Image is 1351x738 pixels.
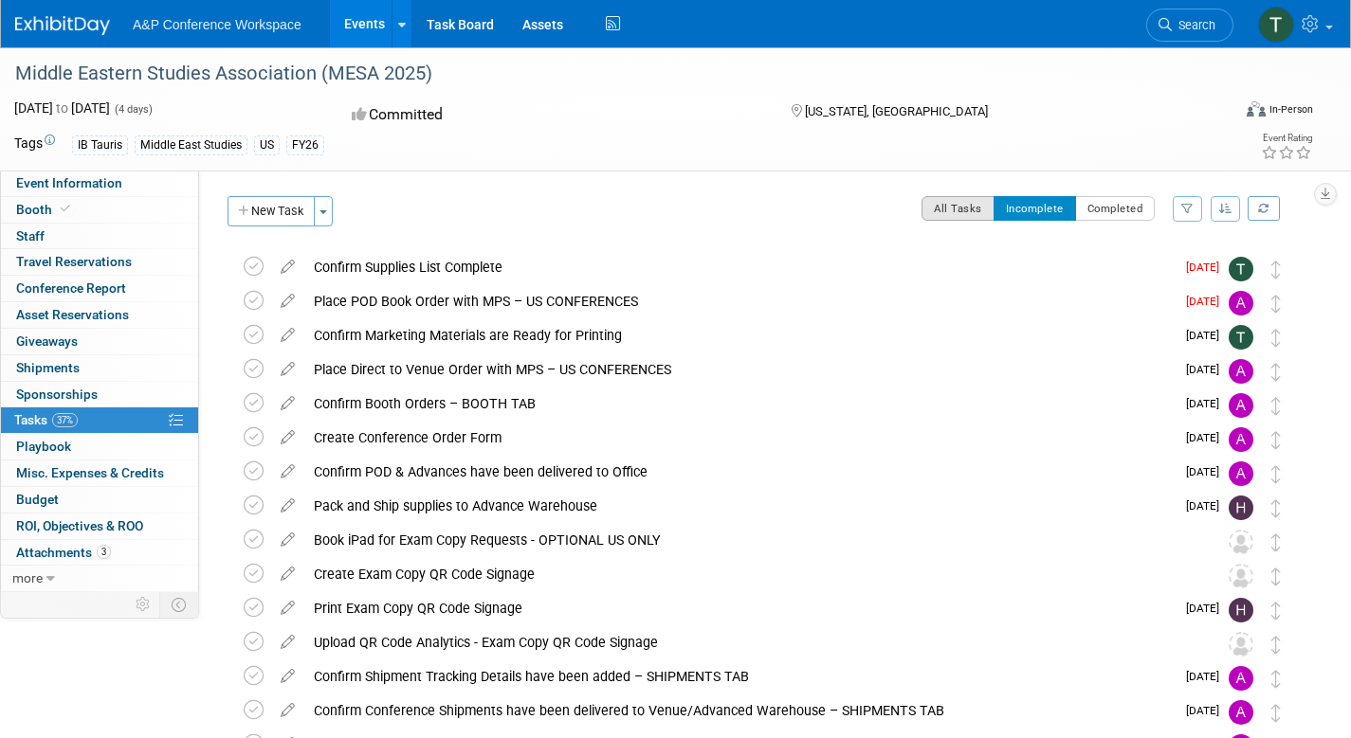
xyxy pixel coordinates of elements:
[304,319,1175,351] div: Confirm Marketing Materials are Ready for Printing
[1271,465,1281,483] i: Move task
[271,634,304,651] a: edit
[16,333,78,349] span: Giveaways
[16,492,59,507] span: Budget
[1,276,198,301] a: Conference Report
[271,293,304,310] a: edit
[1229,257,1253,281] img: Tia Ali
[1146,9,1233,42] a: Search
[1,329,198,354] a: Giveaways
[1229,598,1253,622] img: Hannah Siegel
[1,407,198,433] a: Tasks37%
[1186,499,1229,513] span: [DATE]
[1,382,198,407] a: Sponsorships
[271,531,304,549] a: edit
[1186,363,1229,376] span: [DATE]
[1271,602,1281,620] i: Move task
[304,626,1191,658] div: Upload QR Code Analytics - Exam Copy QR Code Signage
[52,413,78,427] span: 37%
[271,566,304,583] a: edit
[53,100,71,116] span: to
[271,600,304,617] a: edit
[15,16,110,35] img: ExhibitDay
[271,327,304,344] a: edit
[1,197,198,223] a: Booth
[113,103,153,116] span: (4 days)
[1186,704,1229,717] span: [DATE]
[1229,700,1253,725] img: Amanda Oney
[1271,363,1281,381] i: Move task
[304,422,1175,454] div: Create Conference Order Form
[1,513,198,539] a: ROI, Objectives & ROO
[1229,564,1253,588] img: Unassigned
[304,524,1191,556] div: Book iPad for Exam Copy Requests - OPTIONAL US ONLY
[304,353,1175,386] div: Place Direct to Venue Order with MPS – US CONFERENCES
[1229,291,1253,315] img: Amanda Oney
[1186,329,1229,342] span: [DATE]
[1247,101,1266,117] img: Format-Inperson.png
[135,135,247,155] div: Middle East Studies
[304,592,1175,624] div: Print Exam Copy QR Code Signage
[304,660,1175,693] div: Confirm Shipment Tracking Details have been added – SHIPMENTS TAB
[1271,704,1281,722] i: Move task
[16,518,143,533] span: ROI, Objectives & ROO
[304,251,1175,283] div: Confirm Supplies List Complete
[271,395,304,412] a: edit
[1186,431,1229,444] span: [DATE]
[1,540,198,566] a: Attachments3
[271,702,304,719] a: edit
[271,463,304,480] a: edit
[1271,567,1281,585] i: Move task
[1,224,198,249] a: Staff
[1258,7,1294,43] img: Tia Ali
[304,694,1175,727] div: Confirm Conference Shipments have been delivered to Venue/Advanced Warehouse – SHIPMENTS TAB
[304,387,1175,420] div: Confirm Booth Orders – BOOTH TAB
[304,490,1175,522] div: Pack and Ship supplies to Advance Warehouse
[1186,295,1229,308] span: [DATE]
[1248,196,1280,221] a: Refresh
[16,360,80,375] span: Shipments
[97,545,111,559] span: 3
[271,259,304,276] a: edit
[1229,495,1253,520] img: Hannah Siegel
[1,249,198,275] a: Travel Reservations
[72,135,128,155] div: IB Tauris
[304,456,1175,488] div: Confirm POD & Advances have been delivered to Office
[1271,636,1281,654] i: Move task
[1269,102,1313,117] div: In-Person
[271,497,304,514] a: edit
[1186,261,1229,274] span: [DATE]
[160,592,199,617] td: Toggle Event Tabs
[1229,461,1253,486] img: Amanda Oney
[16,228,45,243] span: Staff
[805,104,988,118] span: [US_STATE], [GEOGRAPHIC_DATA]
[1229,393,1253,418] img: Amanda Oney
[346,99,760,132] div: Committed
[9,57,1202,91] div: Middle Eastern Studies Association (MESA 2025)
[1186,397,1229,410] span: [DATE]
[1186,670,1229,683] span: [DATE]
[16,465,164,480] span: Misc. Expenses & Credits
[1229,359,1253,384] img: Amanda Oney
[1271,397,1281,415] i: Move task
[304,558,1191,590] div: Create Exam Copy QR Code Signage
[271,668,304,685] a: edit
[16,545,111,560] span: Attachments
[14,134,55,155] td: Tags
[254,135,280,155] div: US
[1,487,198,513] a: Budget
[14,100,110,116] span: [DATE] [DATE]
[16,307,129,322] span: Asset Reservations
[271,361,304,378] a: edit
[1229,427,1253,452] img: Amanda Oney
[1186,465,1229,478] span: [DATE]
[304,285,1175,317] div: Place POD Book Order with MPS – US CONFERENCES
[994,196,1076,221] button: Incomplete
[16,439,71,454] span: Playbook
[271,429,304,446] a: edit
[1229,325,1253,350] img: Tia Ali
[1186,602,1229,615] span: [DATE]
[1271,295,1281,313] i: Move task
[16,175,122,190] span: Event Information
[1271,329,1281,347] i: Move task
[1172,18,1215,32] span: Search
